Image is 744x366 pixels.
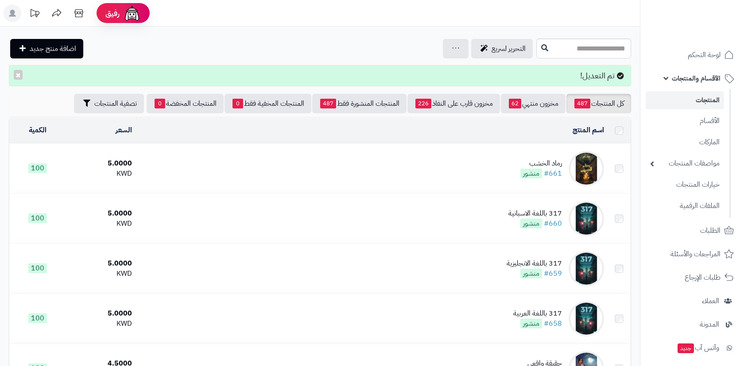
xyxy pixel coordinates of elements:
span: المدونة [700,318,719,331]
button: تصفية المنتجات [74,94,144,113]
a: الكمية [29,125,46,135]
span: العملاء [702,295,719,307]
span: رفيق [105,8,120,19]
button: × [14,70,23,80]
span: 100 [28,313,47,323]
span: 100 [28,163,47,173]
span: 487 [320,99,336,108]
div: 5.0000 [70,208,132,219]
span: 487 [574,99,590,108]
span: لوحة التحكم [688,49,721,61]
a: الطلبات [646,220,739,241]
a: المراجعات والأسئلة [646,243,739,265]
span: منشور [520,219,542,228]
a: الماركات [646,133,724,152]
span: 0 [232,99,243,108]
a: العملاء [646,290,739,312]
span: 100 [28,263,47,273]
img: رماد الخشب [569,151,604,186]
span: 62 [509,99,521,108]
a: اسم المنتج [573,125,604,135]
span: 226 [415,99,431,108]
div: KWD [70,219,132,229]
span: جديد [678,343,694,353]
a: المنتجات المخفضة0 [147,94,224,113]
span: الأقسام والمنتجات [672,72,721,85]
a: وآتس آبجديد [646,337,739,358]
a: لوحة التحكم [646,44,739,65]
a: تحديثات المنصة [23,4,46,24]
a: #659 [544,268,562,279]
div: KWD [70,269,132,279]
div: تم التعديل! [9,65,631,86]
a: طلبات الإرجاع [646,267,739,288]
span: الطلبات [700,224,721,237]
a: خيارات المنتجات [646,175,724,194]
img: ai-face.png [123,4,141,22]
span: طلبات الإرجاع [685,271,721,284]
span: منشور [520,269,542,278]
a: الملفات الرقمية [646,196,724,216]
a: الأقسام [646,112,724,131]
div: 5.0000 [70,258,132,269]
div: KWD [70,319,132,329]
a: المنتجات المنشورة فقط487 [312,94,407,113]
a: التحرير لسريع [471,39,533,58]
a: #658 [544,318,562,329]
div: رماد الخشب [520,158,562,169]
a: السعر [116,125,132,135]
a: كل المنتجات487 [566,94,631,113]
span: منشور [520,169,542,178]
a: مواصفات المنتجات [646,154,724,173]
a: المدونة [646,314,739,335]
img: 317 باللغة الانجليزية [569,251,604,286]
a: المنتجات [646,91,724,109]
span: التحرير لسريع [492,43,526,54]
a: المنتجات المخفية فقط0 [225,94,311,113]
img: 317 باللغة العربية [569,301,604,336]
span: وآتس آب [677,342,719,354]
div: 317 باللغة العربية [513,308,562,319]
a: #661 [544,168,562,179]
span: منشور [520,319,542,328]
div: 5.0000 [70,158,132,169]
a: #660 [544,218,562,229]
span: تصفية المنتجات [94,98,137,109]
span: اضافة منتج جديد [30,43,76,54]
a: اضافة منتج جديد [10,39,83,58]
span: 0 [155,99,165,108]
img: 317 باللغة الاسبانية [569,201,604,236]
a: مخزون قارب على النفاذ226 [407,94,500,113]
span: 100 [28,213,47,223]
div: KWD [70,169,132,179]
a: مخزون منتهي62 [501,94,566,113]
div: 317 باللغة الاسبانية [508,208,562,219]
div: 5.0000 [70,308,132,319]
span: المراجعات والأسئلة [670,248,721,260]
div: 317 باللغة الانجليزية [507,258,562,269]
